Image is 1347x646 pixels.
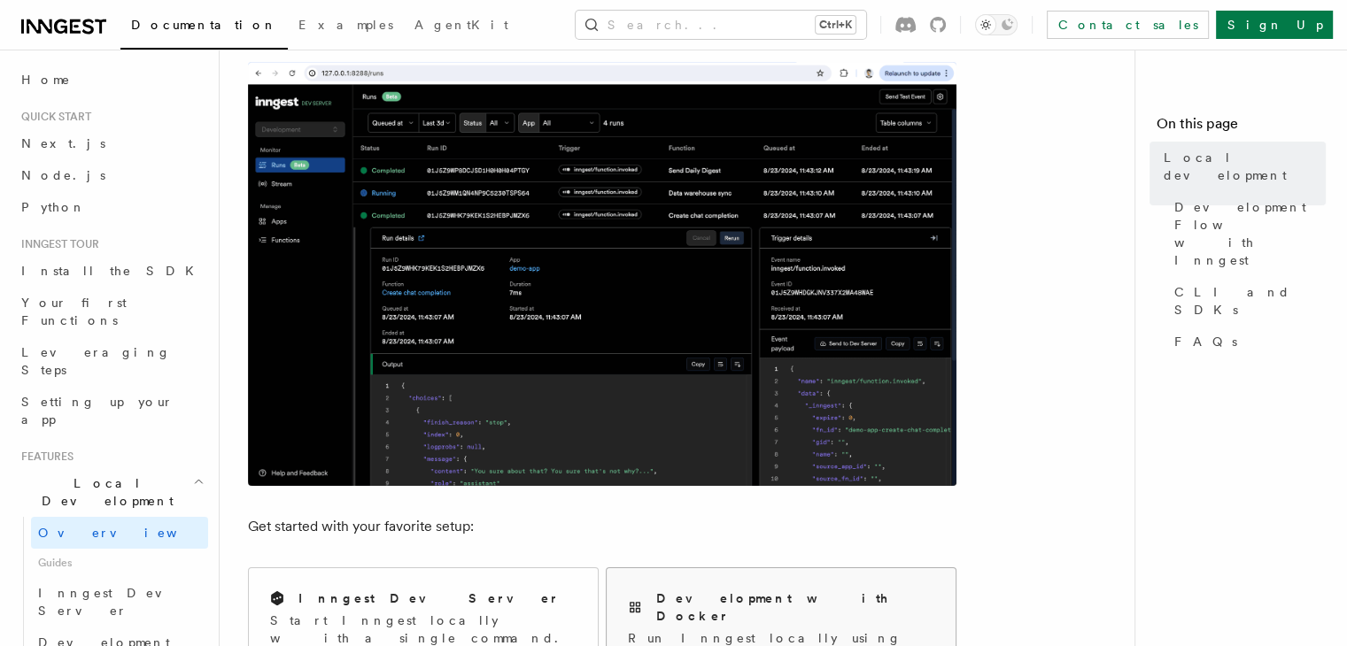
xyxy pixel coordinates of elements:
[1167,191,1326,276] a: Development Flow with Inngest
[1174,333,1237,350] span: FAQs
[38,586,190,618] span: Inngest Dev Server
[1157,142,1326,191] a: Local development
[14,127,208,159] a: Next.js
[131,18,277,32] span: Documentation
[14,191,208,223] a: Python
[14,255,208,287] a: Install the SDK
[21,168,105,182] span: Node.js
[14,386,208,435] a: Setting up your app
[816,16,855,34] kbd: Ctrl+K
[21,345,171,377] span: Leveraging Steps
[1174,283,1326,319] span: CLI and SDKs
[14,159,208,191] a: Node.js
[404,5,519,48] a: AgentKit
[288,5,404,48] a: Examples
[21,200,86,214] span: Python
[14,64,208,96] a: Home
[1216,11,1333,39] a: Sign Up
[14,450,74,464] span: Features
[14,287,208,336] a: Your first Functions
[21,395,174,427] span: Setting up your app
[576,11,866,39] button: Search...Ctrl+K
[1167,326,1326,358] a: FAQs
[14,336,208,386] a: Leveraging Steps
[21,296,127,327] span: Your first Functions
[248,62,956,486] img: The Inngest Dev Server on the Functions page
[1047,11,1209,39] a: Contact sales
[1157,113,1326,142] h4: On this page
[14,467,208,517] button: Local Development
[31,517,208,549] a: Overview
[248,514,956,539] p: Get started with your favorite setup:
[1174,198,1326,269] span: Development Flow with Inngest
[14,474,193,510] span: Local Development
[21,71,71,88] span: Home
[1167,276,1326,326] a: CLI and SDKs
[1164,149,1326,184] span: Local development
[975,14,1018,35] button: Toggle dark mode
[31,577,208,627] a: Inngest Dev Server
[21,264,205,278] span: Install the SDK
[31,549,208,577] span: Guides
[298,589,560,607] h2: Inngest Dev Server
[298,18,393,32] span: Examples
[414,18,508,32] span: AgentKit
[38,526,221,540] span: Overview
[120,5,288,50] a: Documentation
[21,136,105,150] span: Next.js
[14,237,99,251] span: Inngest tour
[656,589,934,625] h2: Development with Docker
[14,110,91,124] span: Quick start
